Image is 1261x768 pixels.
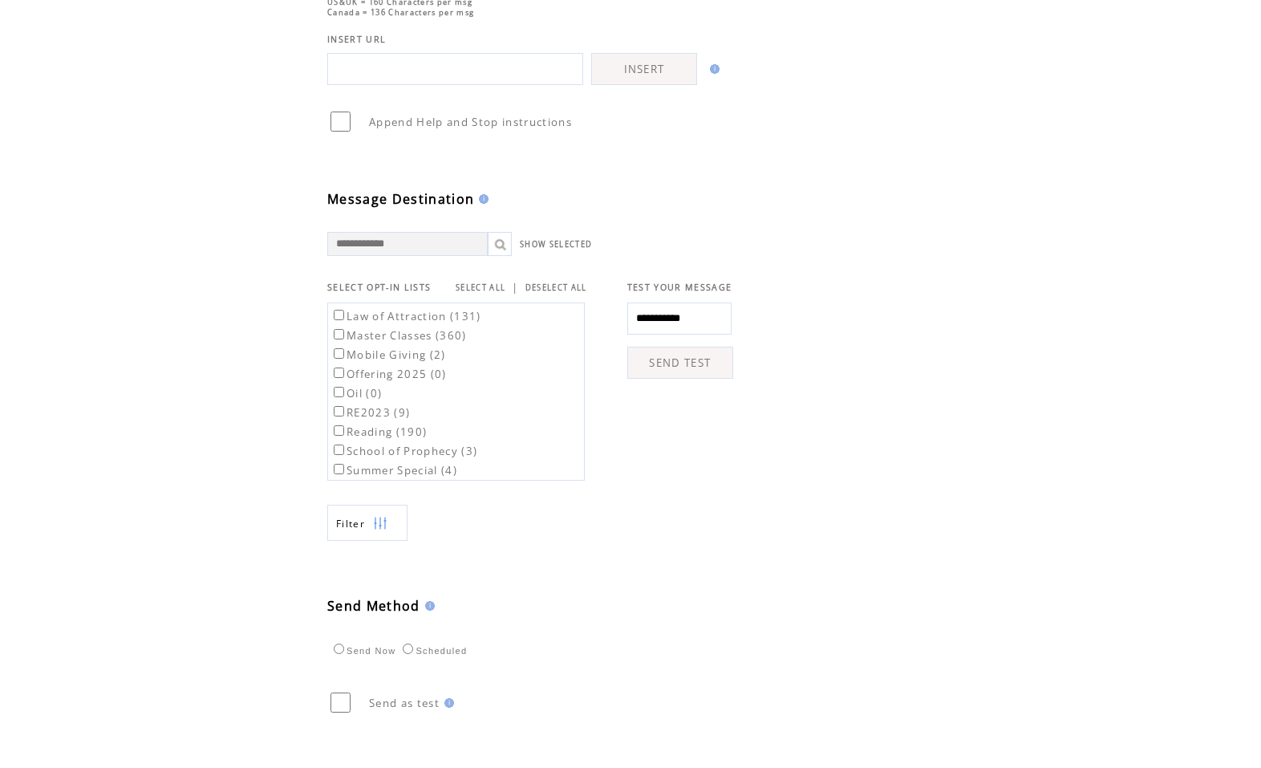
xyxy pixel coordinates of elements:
[373,506,387,542] img: filters.png
[334,348,344,359] input: Mobile Giving (2)
[330,347,446,362] label: Mobile Giving (2)
[399,646,467,656] label: Scheduled
[512,280,518,295] span: |
[330,405,410,420] label: RE2023 (9)
[334,406,344,417] input: RE2023 (9)
[627,347,733,379] a: SEND TEST
[334,644,344,654] input: Send Now
[330,444,477,458] label: School of Prophecy (3)
[334,425,344,436] input: Reading (190)
[327,7,474,18] span: Canada = 136 Characters per msg
[420,601,435,611] img: help.gif
[474,194,489,204] img: help.gif
[330,367,447,381] label: Offering 2025 (0)
[705,64,720,74] img: help.gif
[334,329,344,339] input: Master Classes (360)
[369,115,572,129] span: Append Help and Stop instructions
[369,696,440,710] span: Send as test
[520,239,592,250] a: SHOW SELECTED
[591,53,697,85] a: INSERT
[525,282,587,293] a: DESELECT ALL
[627,282,732,293] span: TEST YOUR MESSAGE
[327,34,386,45] span: INSERT URL
[334,368,344,378] input: Offering 2025 (0)
[334,310,344,320] input: Law of Attraction (131)
[440,698,454,708] img: help.gif
[334,464,344,474] input: Summer Special (4)
[336,517,365,530] span: Show filters
[327,505,407,541] a: Filter
[327,190,474,208] span: Message Destination
[330,386,382,400] label: Oil (0)
[334,445,344,455] input: School of Prophecy (3)
[334,387,344,397] input: Oil (0)
[456,282,505,293] a: SELECT ALL
[330,309,481,323] label: Law of Attraction (131)
[330,425,427,439] label: Reading (190)
[330,328,467,343] label: Master Classes (360)
[330,463,457,477] label: Summer Special (4)
[327,282,431,293] span: SELECT OPT-IN LISTS
[327,597,420,615] span: Send Method
[403,644,413,654] input: Scheduled
[330,646,395,656] label: Send Now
